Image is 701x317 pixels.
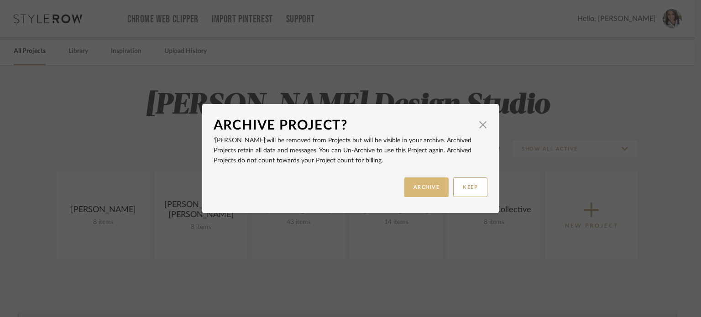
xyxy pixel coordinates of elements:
button: Close [474,115,492,134]
button: KEEP [453,177,487,197]
div: Archive Project? [214,115,474,135]
p: will be removed from Projects but will be visible in your archive. Archived Projects retain all d... [214,135,487,166]
button: ARCHIVE [404,177,449,197]
span: '[PERSON_NAME]' [214,137,267,144]
dialog-header: Archive Project? [214,115,487,135]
